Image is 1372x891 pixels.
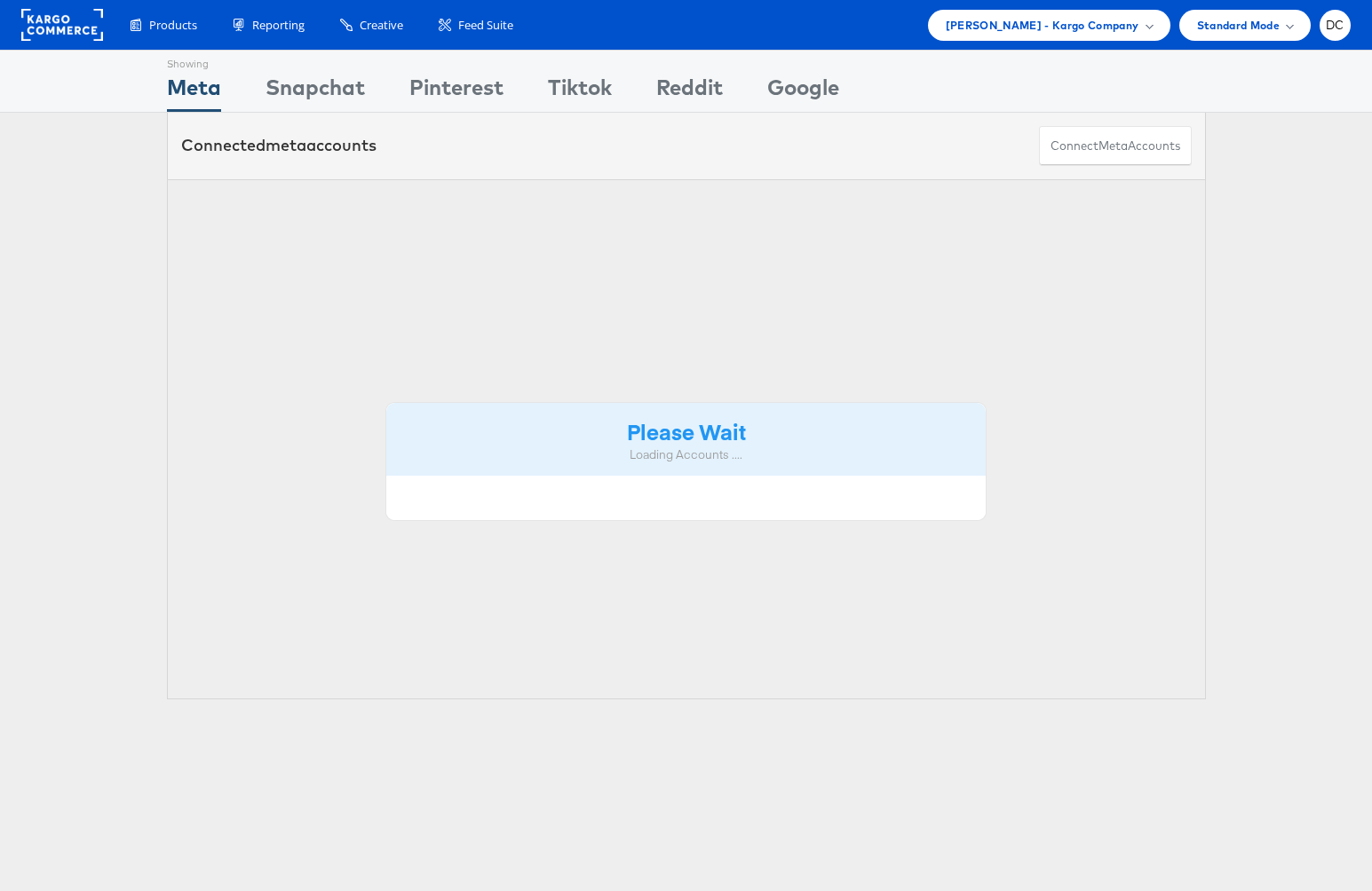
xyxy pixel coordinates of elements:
[767,72,839,112] div: Google
[946,16,1139,35] span: [PERSON_NAME] - Kargo Company
[149,17,197,34] span: Products
[656,72,723,112] div: Reddit
[1326,20,1344,31] span: DC
[266,135,306,155] span: meta
[1197,16,1280,35] span: Standard Mode
[1098,138,1128,154] span: meta
[266,72,365,112] div: Snapchat
[252,17,305,34] span: Reporting
[1039,126,1192,166] button: ConnectmetaAccounts
[360,17,403,34] span: Creative
[548,72,612,112] div: Tiktok
[400,446,973,463] div: Loading Accounts ....
[181,134,377,157] div: Connected accounts
[409,72,504,112] div: Pinterest
[167,72,221,112] div: Meta
[458,17,513,34] span: Feed Suite
[627,416,746,445] strong: Please Wait
[167,51,221,72] div: Showing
